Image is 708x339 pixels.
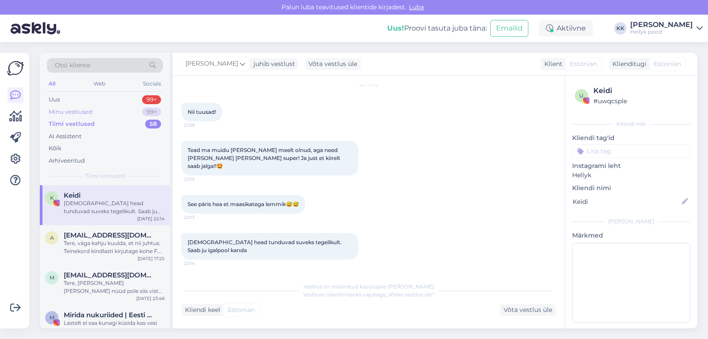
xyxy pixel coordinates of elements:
[572,161,690,171] p: Instagrami leht
[64,311,156,319] span: Mirida nukuriided | Eesti käsitöö 🇪🇪
[250,59,295,69] div: juhib vestlust
[50,274,54,281] span: m
[500,304,556,316] div: Võta vestlus üle
[304,283,434,290] span: Vestlus on määratud kasutajale [PERSON_NAME]
[387,24,404,32] b: Uus!
[7,60,24,77] img: Askly Logo
[49,120,95,129] div: Tiimi vestlused
[579,92,584,99] span: u
[184,176,217,183] span: 22:13
[188,201,299,207] span: See päris hea et maasikatega lemmik😅😅
[228,305,255,315] span: Estonian
[50,234,54,241] span: a
[654,59,681,69] span: Estonian
[609,59,646,69] div: Klienditugi
[142,95,161,104] div: 99+
[145,120,161,129] div: 58
[630,21,703,35] a: [PERSON_NAME]Hellyk pood
[49,156,85,165] div: Arhiveeritud
[49,144,62,153] div: Kõik
[64,271,156,279] span: mariliis.ernits@gmail.com
[572,183,690,193] p: Kliendi nimi
[572,171,690,180] p: Hellyk
[303,291,435,298] span: Vestluse ülevõtmiseks vajutage
[188,147,342,169] span: Tead ma muidu [PERSON_NAME] meelt olnud, aga need [PERSON_NAME] [PERSON_NAME] super! Ja just et k...
[47,78,57,90] div: All
[184,260,217,267] span: 22:14
[630,28,693,35] div: Hellyk pood
[136,295,165,302] div: [DATE] 23:46
[184,214,217,221] span: 22:13
[181,305,220,315] div: Kliendi keel
[184,122,217,129] span: 21:59
[50,195,54,201] span: K
[490,20,528,37] button: Emailid
[185,59,238,69] span: [PERSON_NAME]
[188,109,216,115] span: Nii tuusad!
[49,95,60,104] div: Uus
[572,120,690,128] div: Kliendi info
[406,3,427,11] span: Luba
[593,86,688,96] div: Keidi
[387,23,487,34] div: Proovi tasuta juba täna:
[137,215,165,222] div: [DATE] 22:14
[85,172,125,180] span: Tiimi vestlused
[64,239,165,255] div: Tere, väga kahju kuulda, et nii juhtus. Teinekord kindlasti kirjutage kohe FB, me oleks sellel ju...
[570,59,597,69] span: Estonian
[138,255,165,262] div: [DATE] 17:25
[386,291,435,298] i: „Võtke vestlus üle”
[305,58,361,70] div: Võta vestlus üle
[188,239,343,253] span: [DEMOGRAPHIC_DATA] head tunduvad suveks tegelikult. Saab ju igalpool kanda
[64,279,165,295] div: Tere, [PERSON_NAME] [PERSON_NAME] nüüd pole siis vist ostetud
[614,22,627,35] div: KK
[572,144,690,158] input: Lisa tag
[593,96,688,106] div: # uwqcsple
[572,133,690,143] p: Kliendi tag'id
[572,218,690,226] div: [PERSON_NAME]
[64,199,165,215] div: [DEMOGRAPHIC_DATA] head tunduvad suveks tegelikult. Saab ju igalpool kanda
[64,191,81,199] span: Keidi
[64,319,165,335] div: Lastelt ei saa kunagi küsida kas vesi on soe :D [PERSON_NAME] huuled lillad, lõug väriseb ja kana...
[50,314,54,321] span: M
[573,197,680,207] input: Lisa nimi
[572,231,690,240] p: Märkmed
[55,61,90,70] span: Otsi kliente
[141,78,163,90] div: Socials
[541,59,562,69] div: Klient
[142,108,161,117] div: 99+
[630,21,693,28] div: [PERSON_NAME]
[539,20,593,36] div: Aktiivne
[49,108,92,117] div: Minu vestlused
[49,132,81,141] div: AI Assistent
[92,78,107,90] div: Web
[64,231,156,239] span: aili.mannamets@gmail.com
